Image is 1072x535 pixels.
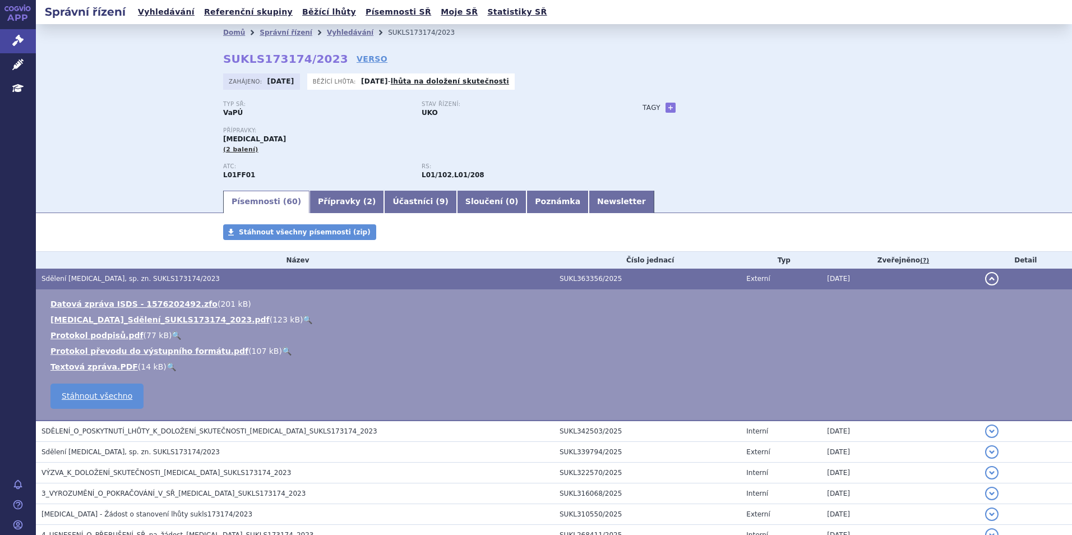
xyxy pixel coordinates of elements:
strong: nivolumab [422,171,452,179]
span: VÝZVA_K_DOLOŽENÍ_SKUTEČNOSTI_OPDIVO_SUKLS173174_2023 [41,469,291,477]
th: Typ [741,252,821,269]
td: SUKL322570/2025 [554,463,741,483]
th: Detail [979,252,1072,269]
button: detail [985,445,999,459]
a: 🔍 [167,362,176,371]
a: Referenční skupiny [201,4,296,20]
li: SUKLS173174/2023 [388,24,469,41]
span: 14 kB [141,362,163,371]
a: + [666,103,676,113]
span: Zahájeno: [229,77,264,86]
td: [DATE] [821,269,979,289]
a: Statistiky SŘ [484,4,550,20]
a: 🔍 [282,347,292,356]
th: Zveřejněno [821,252,979,269]
button: detail [985,425,999,438]
td: [DATE] [821,483,979,504]
button: detail [985,487,999,500]
a: Vyhledávání [135,4,198,20]
span: (2 balení) [223,146,258,153]
p: Přípravky: [223,127,620,134]
p: - [361,77,509,86]
a: [MEDICAL_DATA]_Sdělení_SUKLS173174_2023.pdf [50,315,270,324]
span: 2 [367,197,372,206]
a: Textová zpráva.PDF [50,362,138,371]
span: Interní [746,427,768,435]
p: RS: [422,163,609,170]
strong: NIVOLUMAB [223,171,255,179]
span: Externí [746,275,770,283]
a: Stáhnout všechny písemnosti (zip) [223,224,376,240]
span: Sdělení OPDIVO, sp. zn. SUKLS173174/2023 [41,448,220,456]
a: Poznámka [526,191,589,213]
a: Písemnosti SŘ [362,4,435,20]
p: Stav řízení: [422,101,609,108]
span: 0 [509,197,515,206]
strong: VaPÚ [223,109,243,117]
h2: Správní řízení [36,4,135,20]
li: ( ) [50,330,1061,341]
a: Stáhnout všechno [50,384,144,409]
span: OPDIVO - Žádost o stanovení lhůty sukls173174/2023 [41,510,252,518]
a: Běžící lhůty [299,4,359,20]
span: Interní [746,490,768,497]
span: Externí [746,448,770,456]
li: ( ) [50,298,1061,310]
strong: UKO [422,109,438,117]
a: Přípravky (2) [309,191,384,213]
a: Písemnosti (60) [223,191,309,213]
strong: SUKLS173174/2023 [223,52,348,66]
button: detail [985,466,999,479]
td: SUKL342503/2025 [554,421,741,442]
span: 77 kB [146,331,169,340]
a: Datová zpráva ISDS - 1576202492.zfo [50,299,218,308]
strong: [DATE] [361,77,388,85]
span: Externí [746,510,770,518]
th: Číslo jednací [554,252,741,269]
span: 201 kB [220,299,248,308]
a: lhůta na doložení skutečnosti [391,77,509,85]
li: ( ) [50,361,1061,372]
a: 🔍 [172,331,181,340]
a: Vyhledávání [327,29,373,36]
td: SUKL316068/2025 [554,483,741,504]
span: [MEDICAL_DATA] [223,135,286,143]
a: Domů [223,29,245,36]
a: Správní řízení [260,29,312,36]
h3: Tagy [643,101,660,114]
span: 9 [440,197,445,206]
td: SUKL310550/2025 [554,504,741,525]
span: Stáhnout všechny písemnosti (zip) [239,228,371,236]
button: detail [985,272,999,285]
span: 123 kB [272,315,300,324]
span: 107 kB [252,347,279,356]
a: Newsletter [589,191,654,213]
span: 60 [287,197,297,206]
a: Účastníci (9) [384,191,456,213]
a: Moje SŘ [437,4,481,20]
span: 3_VYROZUMĚNÍ_O_POKRAČOVÁNÍ_V_SŘ_OPDIVO_SUKLS173174_2023 [41,490,306,497]
a: Sloučení (0) [457,191,526,213]
a: VERSO [357,53,387,64]
li: ( ) [50,314,1061,325]
a: Protokol podpisů.pdf [50,331,144,340]
td: [DATE] [821,463,979,483]
td: SUKL363356/2025 [554,269,741,289]
td: SUKL339794/2025 [554,442,741,463]
span: Interní [746,469,768,477]
button: detail [985,508,999,521]
strong: [DATE] [267,77,294,85]
strong: nivolumab k léčbě metastazujícího kolorektálního karcinomu [454,171,484,179]
th: Název [36,252,554,269]
a: 🔍 [303,315,312,324]
td: [DATE] [821,442,979,463]
span: SDĚLENÍ_O_POSKYTNUTÍ_LHŮTY_K_DOLOŽENÍ_SKUTEČNOSTI_OPDIVO_SUKLS173174_2023 [41,427,377,435]
div: , [422,163,620,180]
p: Typ SŘ: [223,101,410,108]
td: [DATE] [821,504,979,525]
p: ATC: [223,163,410,170]
span: Sdělení OPDIVO, sp. zn. SUKLS173174/2023 [41,275,220,283]
a: Protokol převodu do výstupního formátu.pdf [50,347,248,356]
span: Běžící lhůta: [313,77,358,86]
li: ( ) [50,345,1061,357]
